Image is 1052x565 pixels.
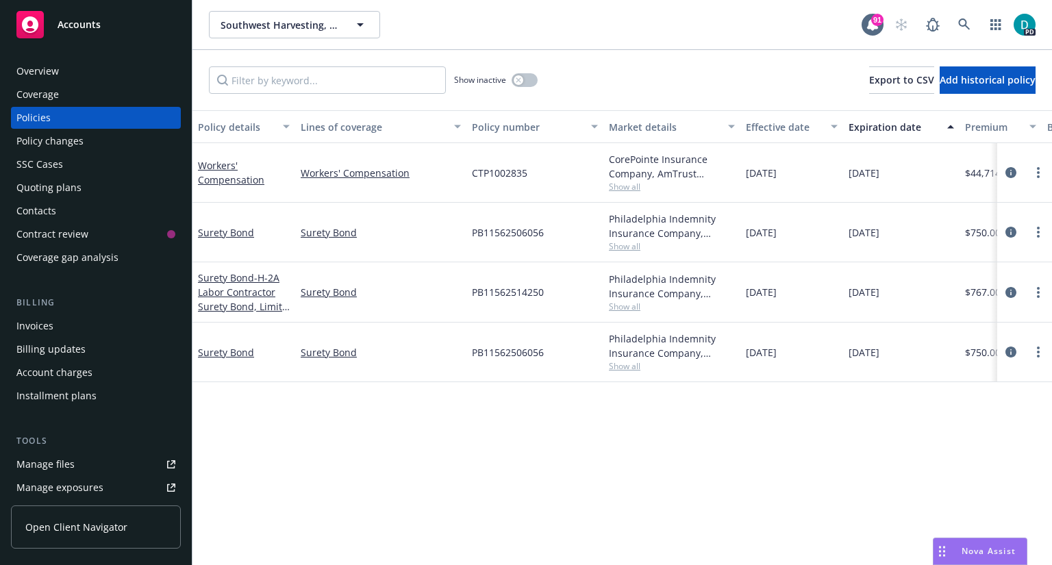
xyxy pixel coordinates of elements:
[11,107,181,129] a: Policies
[58,19,101,30] span: Accounts
[16,84,59,105] div: Coverage
[871,14,884,26] div: 91
[11,84,181,105] a: Coverage
[965,345,1001,360] span: $750.00
[11,434,181,448] div: Tools
[16,385,97,407] div: Installment plans
[843,110,960,143] button: Expiration date
[472,285,544,299] span: PB11562514250
[1014,14,1036,36] img: photo
[965,166,1014,180] span: $44,714.00
[11,385,181,407] a: Installment plans
[609,331,735,360] div: Philadelphia Indemnity Insurance Company, Philadelphia Insurance Companies, Surety1
[1003,344,1019,360] a: circleInformation
[849,225,879,240] span: [DATE]
[869,73,934,86] span: Export to CSV
[609,212,735,240] div: Philadelphia Indemnity Insurance Company, Philadelphia Insurance Companies, Surety1
[1030,224,1047,240] a: more
[198,346,254,359] a: Surety Bond
[301,225,461,240] a: Surety Bond
[11,453,181,475] a: Manage files
[940,73,1036,86] span: Add historical policy
[965,285,1001,299] span: $767.00
[16,177,82,199] div: Quoting plans
[962,545,1016,557] span: Nova Assist
[466,110,603,143] button: Policy number
[16,453,75,475] div: Manage files
[301,166,461,180] a: Workers' Compensation
[16,223,88,245] div: Contract review
[919,11,947,38] a: Report a Bug
[609,152,735,181] div: CorePointe Insurance Company, AmTrust Financial Services, Risico Insurance Services, Inc.
[198,120,275,134] div: Policy details
[16,130,84,152] div: Policy changes
[301,120,446,134] div: Lines of coverage
[209,66,446,94] input: Filter by keyword...
[849,285,879,299] span: [DATE]
[1003,224,1019,240] a: circleInformation
[16,200,56,222] div: Contacts
[940,66,1036,94] button: Add historical policy
[1030,164,1047,181] a: more
[965,120,1021,134] div: Premium
[16,60,59,82] div: Overview
[16,247,118,268] div: Coverage gap analysis
[209,11,380,38] button: Southwest Harvesting, Inc.
[472,345,544,360] span: PB11562506056
[746,166,777,180] span: [DATE]
[221,18,339,32] span: Southwest Harvesting, Inc.
[11,177,181,199] a: Quoting plans
[11,130,181,152] a: Policy changes
[609,120,720,134] div: Market details
[849,345,879,360] span: [DATE]
[198,226,254,239] a: Surety Bond
[295,110,466,143] button: Lines of coverage
[951,11,978,38] a: Search
[609,301,735,312] span: Show all
[16,477,103,499] div: Manage exposures
[11,338,181,360] a: Billing updates
[472,225,544,240] span: PB11562506056
[472,166,527,180] span: CTP1002835
[25,520,127,534] span: Open Client Navigator
[609,181,735,192] span: Show all
[746,120,823,134] div: Effective date
[609,272,735,301] div: Philadelphia Indemnity Insurance Company, Philadelphia Insurance Companies, Surety1
[1030,284,1047,301] a: more
[11,200,181,222] a: Contacts
[1030,344,1047,360] a: more
[16,338,86,360] div: Billing updates
[609,240,735,252] span: Show all
[454,74,506,86] span: Show inactive
[301,285,461,299] a: Surety Bond
[1003,164,1019,181] a: circleInformation
[11,362,181,384] a: Account charges
[198,159,264,186] a: Workers' Compensation
[11,60,181,82] a: Overview
[11,477,181,499] a: Manage exposures
[11,5,181,44] a: Accounts
[746,285,777,299] span: [DATE]
[16,153,63,175] div: SSC Cases
[965,225,1001,240] span: $750.00
[740,110,843,143] button: Effective date
[11,247,181,268] a: Coverage gap analysis
[11,315,181,337] a: Invoices
[888,11,915,38] a: Start snowing
[933,538,1027,565] button: Nova Assist
[603,110,740,143] button: Market details
[609,360,735,372] span: Show all
[11,296,181,310] div: Billing
[301,345,461,360] a: Surety Bond
[1003,284,1019,301] a: circleInformation
[746,345,777,360] span: [DATE]
[472,120,583,134] div: Policy number
[982,11,1010,38] a: Switch app
[746,225,777,240] span: [DATE]
[16,362,92,384] div: Account charges
[960,110,1042,143] button: Premium
[16,315,53,337] div: Invoices
[198,271,282,327] a: Surety Bond
[11,223,181,245] a: Contract review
